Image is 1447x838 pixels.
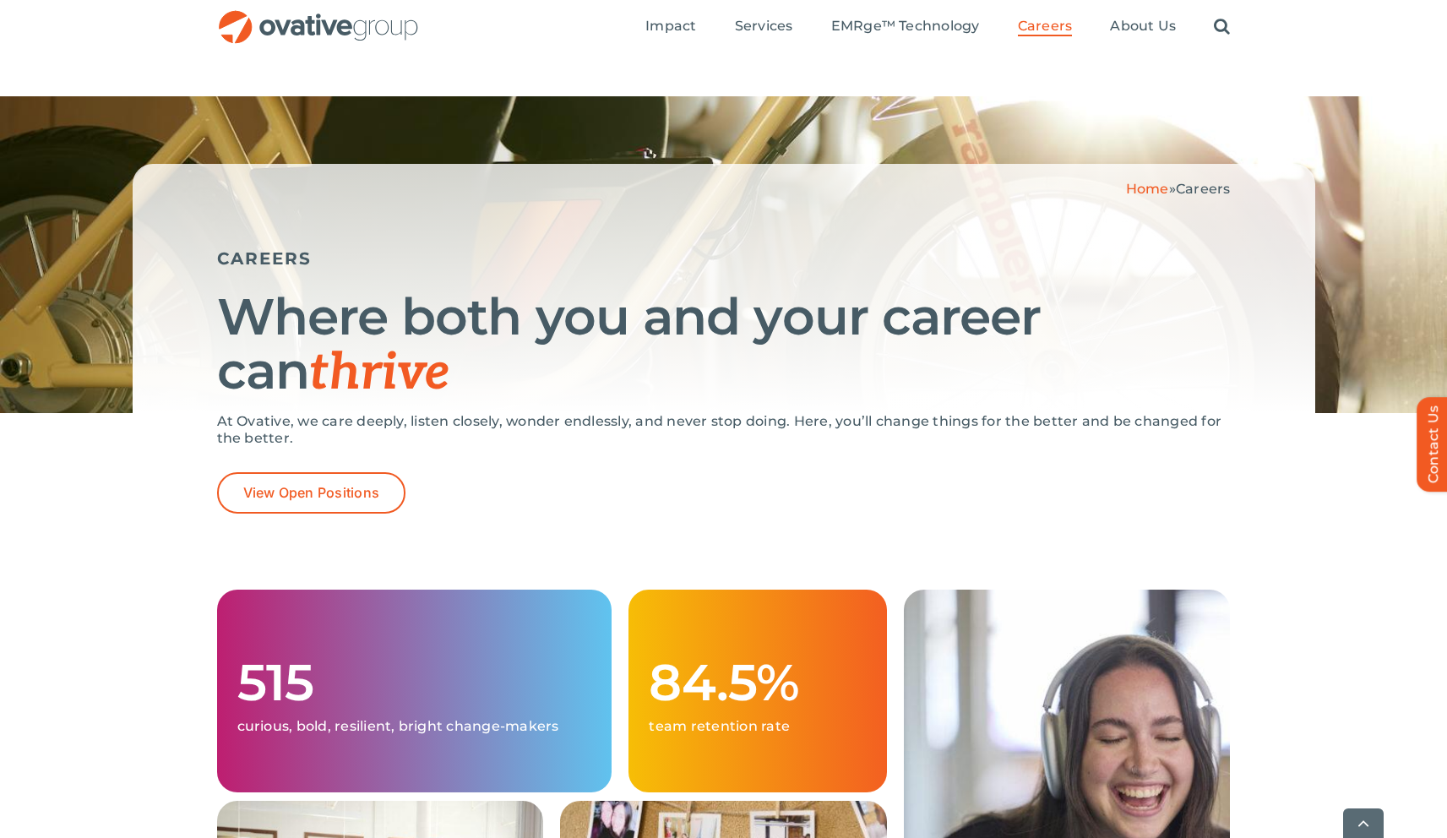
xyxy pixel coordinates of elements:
a: Services [735,18,793,36]
h1: 515 [237,656,592,710]
span: Impact [645,18,696,35]
span: About Us [1110,18,1176,35]
a: Impact [645,18,696,36]
span: thrive [309,343,450,404]
a: About Us [1110,18,1176,36]
p: curious, bold, resilient, bright change-makers [237,718,592,735]
span: View Open Positions [243,485,380,501]
span: EMRge™ Technology [831,18,980,35]
a: Search [1214,18,1230,36]
a: Home [1126,181,1169,197]
p: team retention rate [649,718,866,735]
span: Careers [1018,18,1073,35]
a: Careers [1018,18,1073,36]
a: OG_Full_horizontal_RGB [217,8,420,24]
span: » [1126,181,1231,197]
h1: 84.5% [649,656,866,710]
span: Services [735,18,793,35]
a: View Open Positions [217,472,406,514]
span: Careers [1176,181,1231,197]
h5: CAREERS [217,248,1231,269]
a: EMRge™ Technology [831,18,980,36]
p: At Ovative, we care deeply, listen closely, wonder endlessly, and never stop doing. Here, you’ll ... [217,413,1231,447]
h1: Where both you and your career can [217,290,1231,400]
